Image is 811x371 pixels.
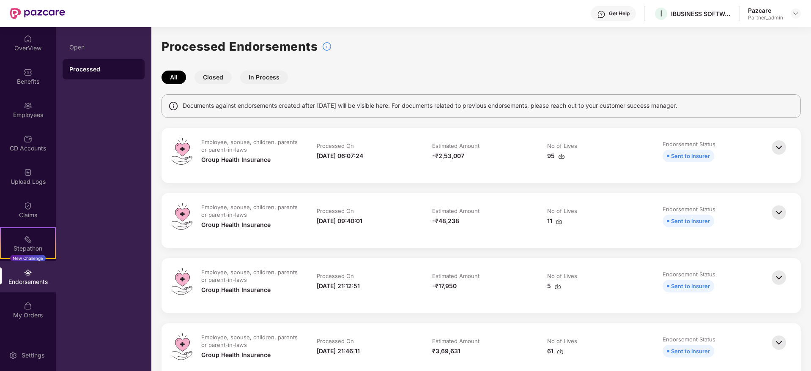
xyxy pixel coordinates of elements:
div: New Challenge [10,255,46,262]
div: Group Health Insurance [201,350,271,360]
img: svg+xml;base64,PHN2ZyBpZD0iRG93bmxvYWQtMzJ4MzIiIHhtbG5zPSJodHRwOi8vd3d3LnczLm9yZy8yMDAwL3N2ZyIgd2... [558,153,565,160]
div: Group Health Insurance [201,285,271,295]
div: Processed On [317,142,354,150]
div: Group Health Insurance [201,155,271,164]
div: Settings [19,351,47,360]
div: Employee, spouse, children, parents or parent-in-laws [201,333,298,349]
img: svg+xml;base64,PHN2ZyBpZD0iQmFjay0zMngzMiIgeG1sbnM9Imh0dHA6Ly93d3cudzMub3JnLzIwMDAvc3ZnIiB3aWR0aD... [770,138,788,157]
div: 5 [547,281,561,291]
h1: Processed Endorsements [162,37,318,56]
div: Employee, spouse, children, parents or parent-in-laws [201,268,298,284]
div: [DATE] 06:07:24 [317,151,363,161]
img: svg+xml;base64,PHN2ZyBpZD0iU2V0dGluZy0yMHgyMCIgeG1sbnM9Imh0dHA6Ly93d3cudzMub3JnLzIwMDAvc3ZnIiB3aW... [9,351,17,360]
img: svg+xml;base64,PHN2ZyBpZD0iQmVuZWZpdHMiIHhtbG5zPSJodHRwOi8vd3d3LnczLm9yZy8yMDAwL3N2ZyIgd2lkdGg9Ij... [24,68,32,76]
img: svg+xml;base64,PHN2ZyBpZD0iSW5mbyIgeG1sbnM9Imh0dHA6Ly93d3cudzMub3JnLzIwMDAvc3ZnIiB3aWR0aD0iMTQiIG... [168,101,178,111]
div: Sent to insurer [671,281,710,291]
div: Estimated Amount [432,272,479,280]
img: svg+xml;base64,PHN2ZyBpZD0iRG93bmxvYWQtMzJ4MzIiIHhtbG5zPSJodHRwOi8vd3d3LnczLm9yZy8yMDAwL3N2ZyIgd2... [554,283,561,290]
div: Sent to insurer [671,151,710,161]
div: No of Lives [547,142,577,150]
img: svg+xml;base64,PHN2ZyB4bWxucz0iaHR0cDovL3d3dy53My5vcmcvMjAwMC9zdmciIHdpZHRoPSI0OS4zMiIgaGVpZ2h0PS... [172,268,192,295]
div: Estimated Amount [432,207,479,215]
div: Endorsement Status [663,205,715,213]
span: I [660,8,662,19]
div: No of Lives [547,207,577,215]
button: In Process [240,71,288,84]
div: 95 [547,151,565,161]
div: Processed On [317,337,354,345]
div: [DATE] 09:40:01 [317,216,362,226]
div: Estimated Amount [432,337,479,345]
div: 61 [547,346,564,356]
button: Closed [195,71,232,84]
div: [DATE] 21:12:51 [317,281,360,291]
div: Stepathon [1,244,55,253]
div: -₹48,238 [432,216,459,226]
img: svg+xml;base64,PHN2ZyB4bWxucz0iaHR0cDovL3d3dy53My5vcmcvMjAwMC9zdmciIHdpZHRoPSI0OS4zMiIgaGVpZ2h0PS... [172,138,192,165]
img: svg+xml;base64,PHN2ZyB4bWxucz0iaHR0cDovL3d3dy53My5vcmcvMjAwMC9zdmciIHdpZHRoPSI0OS4zMiIgaGVpZ2h0PS... [172,203,192,230]
img: svg+xml;base64,PHN2ZyBpZD0iVXBsb2FkX0xvZ3MiIGRhdGEtbmFtZT0iVXBsb2FkIExvZ3MiIHhtbG5zPSJodHRwOi8vd3... [24,168,32,177]
img: svg+xml;base64,PHN2ZyBpZD0iQmFjay0zMngzMiIgeG1sbnM9Imh0dHA6Ly93d3cudzMub3JnLzIwMDAvc3ZnIiB3aWR0aD... [770,203,788,222]
div: Endorsement Status [663,140,715,148]
button: All [162,71,186,84]
img: svg+xml;base64,PHN2ZyBpZD0iQmFjay0zMngzMiIgeG1sbnM9Imh0dHA6Ly93d3cudzMub3JnLzIwMDAvc3ZnIiB3aWR0aD... [770,268,788,287]
div: Processed On [317,272,354,280]
div: No of Lives [547,337,577,345]
img: svg+xml;base64,PHN2ZyBpZD0iQ0RfQWNjb3VudHMiIGRhdGEtbmFtZT0iQ0QgQWNjb3VudHMiIHhtbG5zPSJodHRwOi8vd3... [24,135,32,143]
div: Partner_admin [748,14,783,21]
span: Documents against endorsements created after [DATE] will be visible here. For documents related t... [183,101,677,110]
div: Employee, spouse, children, parents or parent-in-laws [201,138,298,153]
div: Employee, spouse, children, parents or parent-in-laws [201,203,298,218]
img: svg+xml;base64,PHN2ZyBpZD0iQ2xhaW0iIHhtbG5zPSJodHRwOi8vd3d3LnczLm9yZy8yMDAwL3N2ZyIgd2lkdGg9IjIwIi... [24,202,32,210]
img: svg+xml;base64,PHN2ZyBpZD0iQmFjay0zMngzMiIgeG1sbnM9Imh0dHA6Ly93d3cudzMub3JnLzIwMDAvc3ZnIiB3aWR0aD... [770,333,788,352]
div: Open [69,44,138,51]
div: -₹2,53,007 [432,151,464,161]
div: IBUSINESS SOFTWARE PRIVATE LIMITED [671,10,730,18]
img: svg+xml;base64,PHN2ZyBpZD0iRG93bmxvYWQtMzJ4MzIiIHhtbG5zPSJodHRwOi8vd3d3LnczLm9yZy8yMDAwL3N2ZyIgd2... [556,218,562,225]
div: Estimated Amount [432,142,479,150]
div: Sent to insurer [671,216,710,226]
div: Group Health Insurance [201,220,271,229]
div: Endorsement Status [663,336,715,343]
img: svg+xml;base64,PHN2ZyBpZD0iTXlfT3JkZXJzIiBkYXRhLW5hbWU9Ik15IE9yZGVycyIgeG1sbnM9Imh0dHA6Ly93d3cudz... [24,302,32,310]
img: svg+xml;base64,PHN2ZyBpZD0iRW5kb3JzZW1lbnRzIiB4bWxucz0iaHR0cDovL3d3dy53My5vcmcvMjAwMC9zdmciIHdpZH... [24,268,32,277]
div: Processed [69,65,138,74]
img: svg+xml;base64,PHN2ZyBpZD0iSG9tZSIgeG1sbnM9Imh0dHA6Ly93d3cudzMub3JnLzIwMDAvc3ZnIiB3aWR0aD0iMjAiIG... [24,35,32,43]
img: svg+xml;base64,PHN2ZyBpZD0iRG93bmxvYWQtMzJ4MzIiIHhtbG5zPSJodHRwOi8vd3d3LnczLm9yZy8yMDAwL3N2ZyIgd2... [557,348,564,355]
img: svg+xml;base64,PHN2ZyBpZD0iSW5mb18tXzMyeDMyIiBkYXRhLW5hbWU9IkluZm8gLSAzMngzMiIgeG1sbnM9Imh0dHA6Ly... [322,41,332,52]
div: [DATE] 21:46:11 [317,346,360,356]
img: svg+xml;base64,PHN2ZyB4bWxucz0iaHR0cDovL3d3dy53My5vcmcvMjAwMC9zdmciIHdpZHRoPSIyMSIgaGVpZ2h0PSIyMC... [24,235,32,243]
div: Pazcare [748,6,783,14]
div: ₹3,69,631 [432,346,460,356]
div: -₹17,950 [432,281,457,291]
img: svg+xml;base64,PHN2ZyBpZD0iRW1wbG95ZWVzIiB4bWxucz0iaHR0cDovL3d3dy53My5vcmcvMjAwMC9zdmciIHdpZHRoPS... [24,101,32,110]
div: Sent to insurer [671,346,710,356]
div: No of Lives [547,272,577,280]
div: Processed On [317,207,354,215]
div: Endorsement Status [663,270,715,278]
img: svg+xml;base64,PHN2ZyB4bWxucz0iaHR0cDovL3d3dy53My5vcmcvMjAwMC9zdmciIHdpZHRoPSI0OS4zMiIgaGVpZ2h0PS... [172,333,192,360]
div: 11 [547,216,562,226]
img: svg+xml;base64,PHN2ZyBpZD0iSGVscC0zMngzMiIgeG1sbnM9Imh0dHA6Ly93d3cudzMub3JnLzIwMDAvc3ZnIiB3aWR0aD... [597,10,606,19]
img: New Pazcare Logo [10,8,65,19]
img: svg+xml;base64,PHN2ZyBpZD0iRHJvcGRvd24tMzJ4MzIiIHhtbG5zPSJodHRwOi8vd3d3LnczLm9yZy8yMDAwL3N2ZyIgd2... [792,10,799,17]
div: Get Help [609,10,630,17]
